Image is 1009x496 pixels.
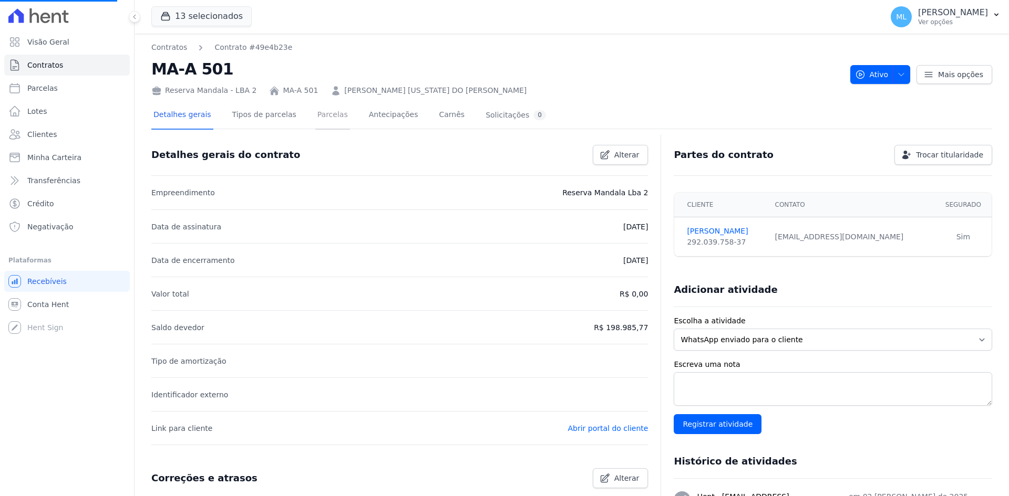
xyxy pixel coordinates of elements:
div: Plataformas [8,254,126,267]
div: [EMAIL_ADDRESS][DOMAIN_NAME] [775,231,929,242]
a: Contratos [151,42,187,53]
p: Identificador externo [151,388,228,401]
h3: Detalhes gerais do contrato [151,149,300,161]
p: Tipo de amortização [151,355,226,367]
a: Parcelas [315,102,350,130]
button: 13 selecionados [151,6,252,26]
a: Parcelas [4,78,130,99]
p: [DATE] [623,254,648,267]
div: Reserva Mandala - LBA 2 [151,85,256,96]
th: Cliente [674,193,768,217]
p: Reserva Mandala Lba 2 [562,186,648,199]
p: Empreendimento [151,186,215,199]
span: Alterar [614,473,640,483]
a: Recebíveis [4,271,130,292]
p: Valor total [151,288,189,300]
a: Mais opções [917,65,992,84]
a: Contrato #49e4b23e [214,42,292,53]
span: Alterar [614,150,640,160]
p: R$ 198.985,77 [594,321,648,334]
span: Trocar titularidade [916,150,983,160]
span: Recebíveis [27,276,67,287]
a: [PERSON_NAME] [687,226,762,237]
th: Segurado [935,193,992,217]
a: MA-A 501 [283,85,318,96]
a: Detalhes gerais [151,102,213,130]
p: Saldo devedor [151,321,204,334]
a: Tipos de parcelas [230,102,298,130]
span: Conta Hent [27,299,69,310]
span: Clientes [27,129,57,140]
span: ML [896,13,907,20]
span: Contratos [27,60,63,70]
a: [PERSON_NAME] [US_STATE] DO [PERSON_NAME] [344,85,527,96]
a: Alterar [593,145,648,165]
a: Trocar titularidade [894,145,992,165]
a: Antecipações [367,102,420,130]
p: [DATE] [623,220,648,233]
p: [PERSON_NAME] [918,7,988,18]
a: Contratos [4,55,130,76]
a: Alterar [593,468,648,488]
a: Visão Geral [4,31,130,52]
a: Solicitações0 [483,102,548,130]
h3: Histórico de atividades [674,455,797,468]
a: Negativação [4,216,130,237]
a: Carnês [437,102,467,130]
span: Ativo [855,65,889,84]
a: Crédito [4,193,130,214]
p: Link para cliente [151,422,212,435]
nav: Breadcrumb [151,42,842,53]
a: Abrir portal do cliente [568,424,648,432]
button: Ativo [850,65,911,84]
nav: Breadcrumb [151,42,292,53]
span: Transferências [27,175,80,186]
label: Escreva uma nota [674,359,992,370]
p: Ver opções [918,18,988,26]
p: Data de assinatura [151,220,221,233]
button: ML [PERSON_NAME] Ver opções [882,2,1009,31]
span: Parcelas [27,83,58,93]
h3: Correções e atrasos [151,472,258,484]
div: 292.039.758-37 [687,237,762,248]
span: Crédito [27,198,54,209]
td: Sim [935,217,992,257]
div: Solicitações [486,110,546,120]
a: Transferências [4,170,130,191]
p: R$ 0,00 [620,288,648,300]
span: Minha Carteira [27,152,81,163]
h3: Partes do contrato [674,149,774,161]
h2: MA-A 501 [151,57,842,81]
span: Lotes [27,106,47,117]
th: Contato [769,193,935,217]
span: Visão Geral [27,37,69,47]
label: Escolha a atividade [674,315,992,326]
div: 0 [533,110,546,120]
span: Negativação [27,221,74,232]
a: Minha Carteira [4,147,130,168]
h3: Adicionar atividade [674,283,777,296]
a: Clientes [4,124,130,145]
a: Lotes [4,101,130,122]
input: Registrar atividade [674,414,761,434]
a: Conta Hent [4,294,130,315]
span: Mais opções [938,69,983,80]
p: Data de encerramento [151,254,235,267]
